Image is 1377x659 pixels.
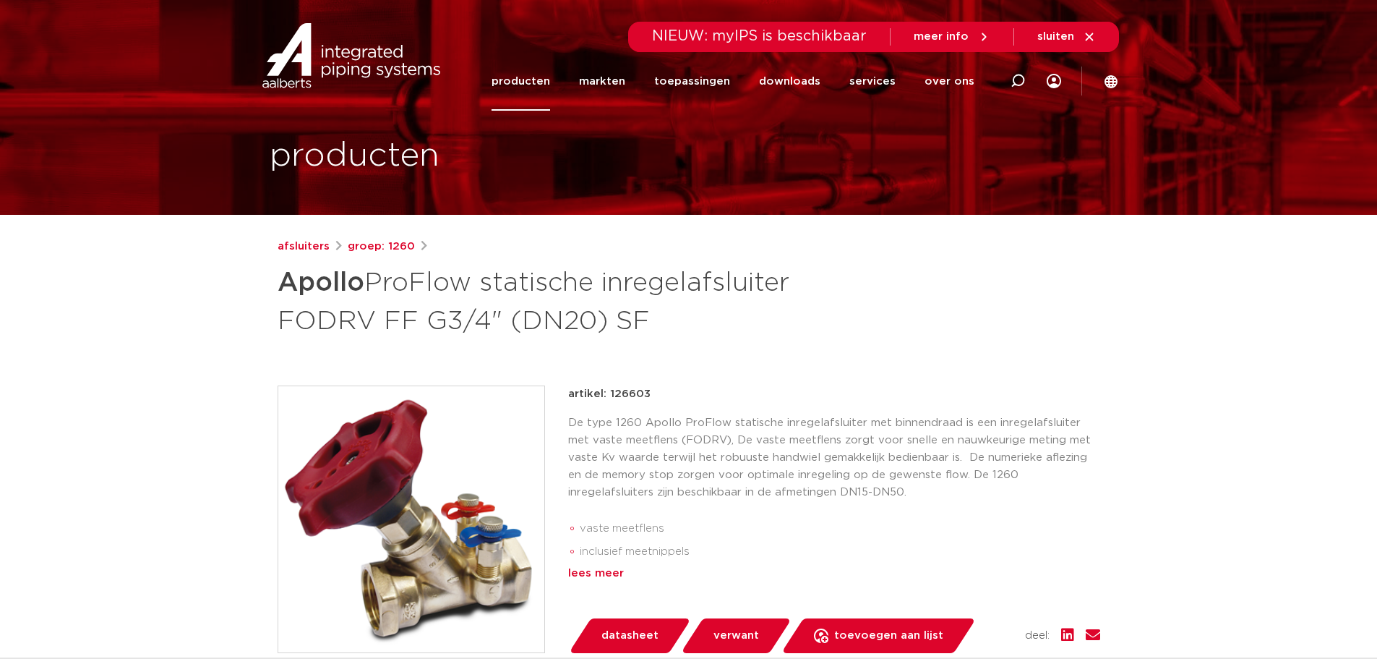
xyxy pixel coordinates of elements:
a: verwant [680,618,792,653]
span: meer info [914,31,969,42]
a: producten [492,52,550,111]
a: markten [579,52,625,111]
div: my IPS [1047,52,1061,111]
a: downloads [759,52,820,111]
img: Product Image for Apollo ProFlow statische inregelafsluiter FODRV FF G3/4" (DN20) SF [278,386,544,652]
p: artikel: 126603 [568,386,651,403]
nav: Menu [492,52,974,111]
span: deel: [1025,627,1050,645]
div: lees meer [568,565,1100,582]
h1: ProFlow statische inregelafsluiter FODRV FF G3/4" (DN20) SF [278,261,820,339]
strong: Apollo [278,270,364,296]
h1: producten [270,133,439,179]
li: inclusief meetnippels [580,540,1100,564]
span: verwant [713,624,759,647]
a: afsluiters [278,238,330,255]
span: NIEUW: myIPS is beschikbaar [652,29,867,43]
a: groep: 1260 [348,238,415,255]
li: vaste meetflens [580,517,1100,540]
a: services [849,52,896,111]
a: meer info [914,30,990,43]
a: sluiten [1037,30,1096,43]
span: toevoegen aan lijst [834,624,943,647]
span: sluiten [1037,31,1074,42]
a: datasheet [568,618,691,653]
a: over ons [925,52,974,111]
p: De type 1260 Apollo ProFlow statische inregelafsluiter met binnendraad is een inregelafsluiter me... [568,414,1100,501]
a: toepassingen [654,52,730,111]
span: datasheet [601,624,659,647]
